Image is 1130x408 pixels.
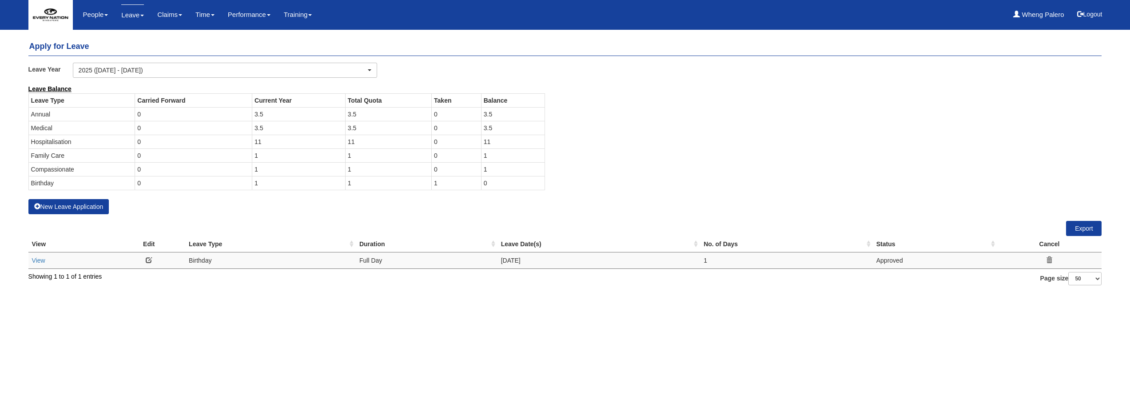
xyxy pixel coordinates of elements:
[185,236,356,252] th: Leave Type : activate to sort column ascending
[28,135,135,148] td: Hospitalisation
[1013,4,1064,25] a: Wheng Palero
[28,107,135,121] td: Annual
[135,176,252,190] td: 0
[135,135,252,148] td: 0
[432,121,481,135] td: 0
[28,236,113,252] th: View
[345,93,431,107] th: Total Quota
[997,236,1102,252] th: Cancel
[481,162,545,176] td: 1
[252,107,346,121] td: 3.5
[432,107,481,121] td: 0
[432,162,481,176] td: 0
[481,107,545,121] td: 3.5
[28,63,73,76] label: Leave Year
[284,4,312,25] a: Training
[28,121,135,135] td: Medical
[481,176,545,190] td: 0
[28,176,135,190] td: Birthday
[135,107,252,121] td: 0
[1066,221,1102,236] a: Export
[32,257,45,264] a: View
[252,135,346,148] td: 11
[481,93,545,107] th: Balance
[79,66,366,75] div: 2025 ([DATE] - [DATE])
[700,236,873,252] th: No. of Days : activate to sort column ascending
[345,148,431,162] td: 1
[121,4,144,25] a: Leave
[432,148,481,162] td: 0
[432,176,481,190] td: 1
[432,135,481,148] td: 0
[356,236,497,252] th: Duration : activate to sort column ascending
[252,176,346,190] td: 1
[432,93,481,107] th: Taken
[28,38,1102,56] h4: Apply for Leave
[481,148,545,162] td: 1
[345,121,431,135] td: 3.5
[112,236,185,252] th: Edit
[1071,4,1109,25] button: Logout
[28,162,135,176] td: Compassionate
[28,199,109,214] button: New Leave Application
[252,121,346,135] td: 3.5
[135,121,252,135] td: 0
[481,135,545,148] td: 11
[135,93,252,107] th: Carried Forward
[157,4,182,25] a: Claims
[28,148,135,162] td: Family Care
[345,162,431,176] td: 1
[356,252,497,268] td: Full Day
[345,176,431,190] td: 1
[135,162,252,176] td: 0
[700,252,873,268] td: 1
[185,252,356,268] td: Birthday
[83,4,108,25] a: People
[1068,272,1102,285] select: Page size
[228,4,271,25] a: Performance
[1093,372,1121,399] iframe: chat widget
[873,252,997,268] td: Approved
[345,135,431,148] td: 11
[252,93,346,107] th: Current Year
[28,85,72,92] b: Leave Balance
[873,236,997,252] th: Status : activate to sort column ascending
[135,148,252,162] td: 0
[73,63,378,78] button: 2025 ([DATE] - [DATE])
[345,107,431,121] td: 3.5
[252,162,346,176] td: 1
[497,236,700,252] th: Leave Date(s) : activate to sort column ascending
[252,148,346,162] td: 1
[497,252,700,268] td: [DATE]
[28,93,135,107] th: Leave Type
[195,4,215,25] a: Time
[1040,272,1102,285] label: Page size
[481,121,545,135] td: 3.5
